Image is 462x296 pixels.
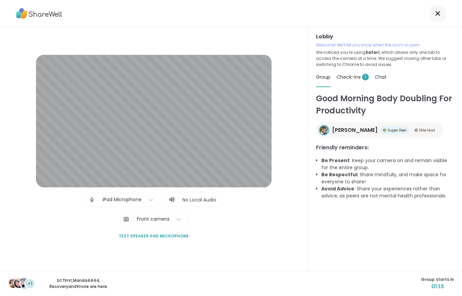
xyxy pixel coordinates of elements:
span: Check-ins [336,74,369,80]
img: Adrienne_QueenOfTheDawn [320,126,328,135]
span: Chat [375,74,387,80]
b: Safari [365,49,380,55]
p: We noticed you’re using , which allows only one tab to access the camera at a time. We suggest cl... [316,49,454,68]
img: Microphone [89,193,95,207]
img: Recovery [20,279,29,288]
h3: Friendly reminders: [316,144,454,152]
span: 1 [362,74,369,80]
span: Test speaker and microphone [119,233,189,239]
span: | [132,213,134,226]
b: Avoid Advice [321,185,354,192]
b: Be Respectful [321,171,357,178]
span: 01:13 [421,283,454,291]
span: Elite Host [419,128,435,133]
img: Super Peer [383,128,386,132]
img: bt7lmt [9,279,18,288]
span: Group starts in [421,276,454,283]
button: Test speaker and microphone [116,229,191,243]
p: Welcome! We’ll let you know when the room is open. [316,42,454,48]
li: : Keep your camera on and remain visible for the entire group. [321,157,454,171]
h1: Good Morning Body Doubling For Productivity [316,92,454,117]
div: Front camera [137,216,169,223]
span: +1 [28,280,32,287]
img: Manda4444 [14,279,24,288]
div: iPad Microphone [103,196,142,203]
img: Camera [123,213,129,226]
span: | [178,196,180,204]
img: ShareWell Logo [16,6,62,21]
b: Be Present [321,157,350,164]
span: [PERSON_NAME] [332,126,378,134]
span: Super Peer [388,128,406,133]
span: No Local Audio [182,196,216,203]
span: Group [316,74,330,80]
li: : Share mindfully, and make space for everyone to share! [321,171,454,185]
img: Elite Host [415,128,418,132]
span: | [98,193,99,207]
p: bt7lmt , Manda4444 , Recovery and 1 more are here. [41,277,116,290]
h3: Lobby [316,33,454,41]
li: : Share your experiences rather than advice, as peers are not mental health professionals. [321,185,454,199]
a: Adrienne_QueenOfTheDawn[PERSON_NAME]Super PeerSuper PeerElite HostElite Host [316,122,443,138]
